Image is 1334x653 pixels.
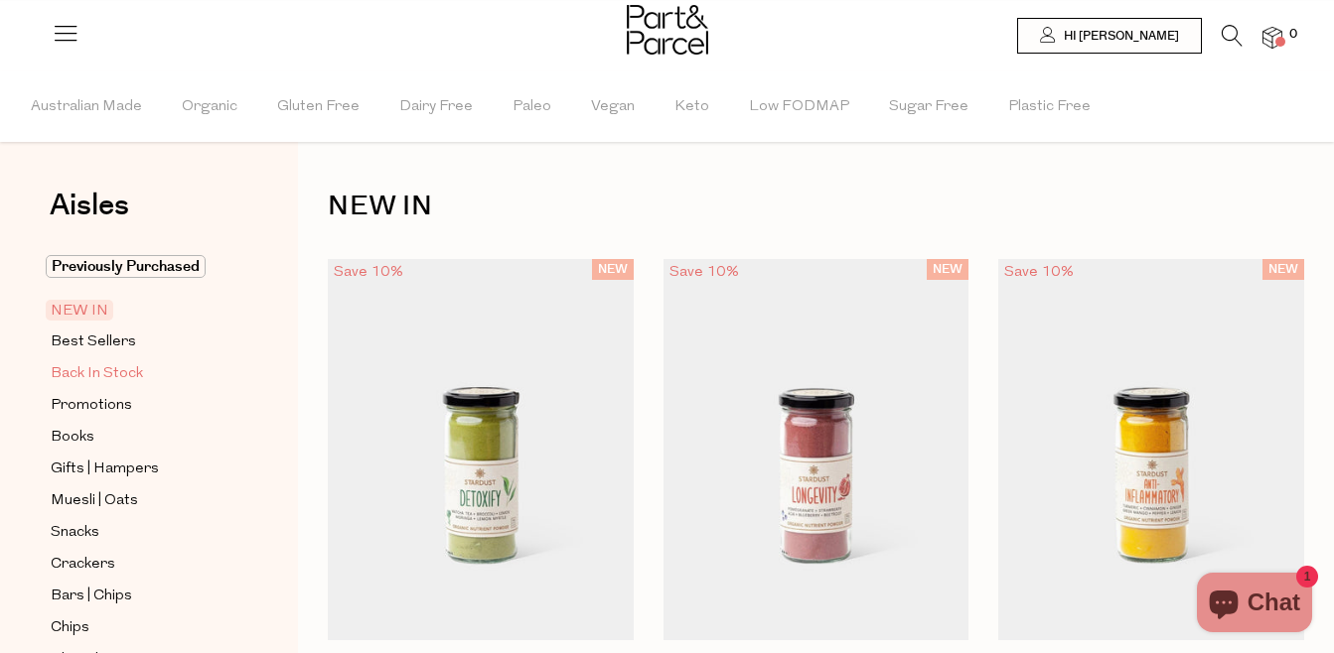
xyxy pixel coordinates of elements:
[51,329,231,354] a: Best Sellers
[46,300,113,321] span: NEW IN
[51,520,231,545] a: Snacks
[889,72,968,142] span: Sugar Free
[51,255,231,279] a: Previously Purchased
[51,489,138,513] span: Muesli | Oats
[51,394,132,418] span: Promotions
[749,72,849,142] span: Low FODMAP
[328,184,1304,229] h1: NEW IN
[328,259,634,641] img: Stardust Green
[591,72,635,142] span: Vegan
[627,5,708,55] img: Part&Parcel
[927,259,968,280] span: NEW
[51,457,231,481] a: Gifts | Hampers
[51,552,231,577] a: Crackers
[51,553,115,577] span: Crackers
[1262,27,1282,48] a: 0
[182,72,237,142] span: Organic
[1284,26,1302,44] span: 0
[50,184,129,227] span: Aisles
[399,72,473,142] span: Dairy Free
[998,259,1304,641] img: Stardust Yellow
[674,72,709,142] span: Keto
[31,72,142,142] span: Australian Made
[664,259,969,641] img: Stardust Red
[50,191,129,240] a: Aisles
[664,259,745,286] div: Save 10%
[1059,28,1179,45] span: Hi [PERSON_NAME]
[51,299,231,323] a: NEW IN
[51,330,136,354] span: Best Sellers
[51,426,94,450] span: Books
[51,521,99,545] span: Snacks
[513,72,551,142] span: Paleo
[1262,259,1304,280] span: NEW
[51,362,143,386] span: Back In Stock
[51,584,231,608] a: Bars | Chips
[51,615,231,640] a: Chips
[1191,573,1318,637] inbox-online-store-chat: Shopify online store chat
[328,259,409,286] div: Save 10%
[1017,18,1202,54] a: Hi [PERSON_NAME]
[46,255,206,278] span: Previously Purchased
[51,457,159,481] span: Gifts | Hampers
[51,488,231,513] a: Muesli | Oats
[592,259,634,280] span: NEW
[51,393,231,418] a: Promotions
[277,72,360,142] span: Gluten Free
[51,425,231,450] a: Books
[51,361,231,386] a: Back In Stock
[998,259,1080,286] div: Save 10%
[1008,72,1091,142] span: Plastic Free
[51,616,89,640] span: Chips
[51,585,132,608] span: Bars | Chips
